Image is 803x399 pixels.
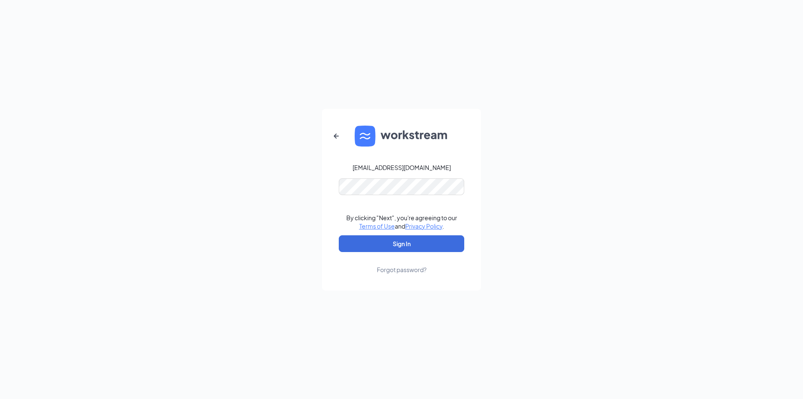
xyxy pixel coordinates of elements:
[339,235,464,252] button: Sign In
[377,252,427,274] a: Forgot password?
[346,214,457,230] div: By clicking "Next", you're agreeing to our and .
[405,222,442,230] a: Privacy Policy
[353,163,451,172] div: [EMAIL_ADDRESS][DOMAIN_NAME]
[359,222,395,230] a: Terms of Use
[377,265,427,274] div: Forgot password?
[331,131,341,141] svg: ArrowLeftNew
[326,126,346,146] button: ArrowLeftNew
[355,126,448,147] img: WS logo and Workstream text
